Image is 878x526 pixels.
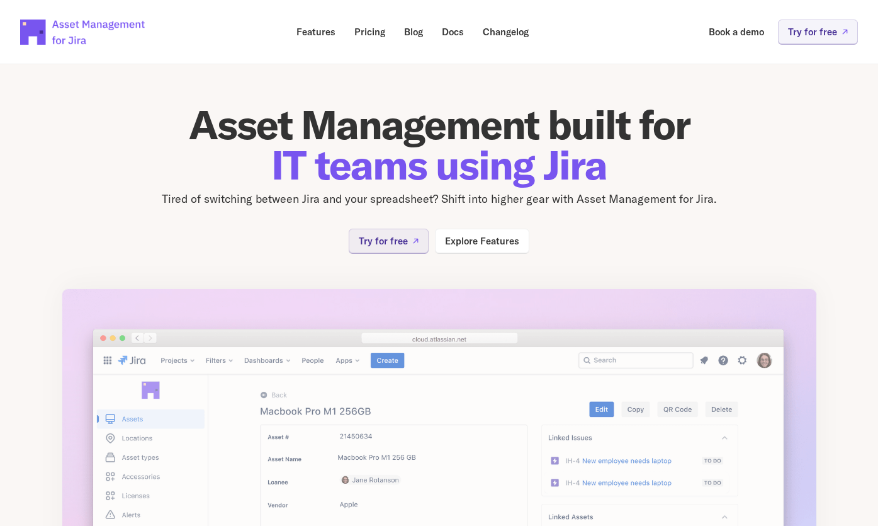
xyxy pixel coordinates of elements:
a: Explore Features [435,229,529,253]
p: Blog [404,27,423,37]
p: Tired of switching between Jira and your spreadsheet? Shift into higher gear with Asset Managemen... [62,190,817,209]
span: IT teams using Jira [271,139,607,190]
a: Try for free [349,229,429,253]
p: Book a demo [709,27,764,37]
p: Pricing [354,27,385,37]
p: Docs [442,27,464,37]
a: Blog [395,20,432,44]
a: Features [288,20,344,44]
a: Docs [433,20,473,44]
p: Explore Features [445,236,519,246]
p: Try for free [788,27,837,37]
p: Features [296,27,335,37]
p: Changelog [483,27,529,37]
a: Try for free [778,20,858,44]
a: Changelog [474,20,537,44]
p: Try for free [359,236,408,246]
a: Pricing [346,20,394,44]
a: Book a demo [700,20,773,44]
h1: Asset Management built for [62,105,817,185]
